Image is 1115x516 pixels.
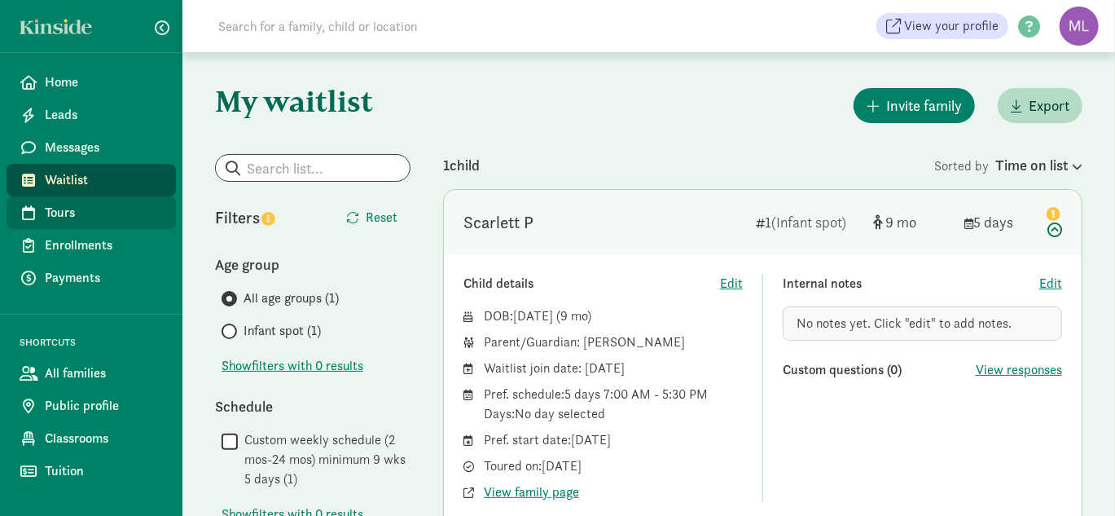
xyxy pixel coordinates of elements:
button: View responses [976,360,1062,380]
a: Payments [7,262,176,294]
div: Time on list [995,154,1082,176]
span: 9 [885,213,916,232]
span: Messages [45,138,163,157]
a: Messages [7,131,176,164]
a: Public profile [7,390,176,422]
button: Edit [720,274,743,293]
span: Export [1029,95,1069,117]
iframe: Chat Widget [1034,438,1115,516]
button: Invite family [854,88,975,123]
button: Reset [333,201,410,234]
span: Tuition [45,461,163,481]
input: Search for a family, child or location [209,10,665,42]
div: Child details [463,274,720,293]
span: Invite family [886,95,962,117]
span: Classrooms [45,429,163,448]
a: Classrooms [7,422,176,455]
span: All families [45,364,163,383]
div: Filters [215,205,313,230]
span: Show filters with 0 results [222,356,363,376]
button: Showfilters with 0 results [222,356,363,376]
span: Leads [45,105,163,125]
span: Enrollments [45,236,163,255]
button: Edit [1039,274,1062,293]
h1: My waitlist [215,85,410,117]
span: Payments [45,268,163,288]
a: Leads [7,99,176,131]
span: Waitlist [45,170,163,190]
a: Tours [7,196,176,229]
div: Age group [215,254,410,276]
div: 5 days [964,211,1029,233]
span: Infant spot (1) [244,321,321,341]
div: Schedule [215,395,410,417]
span: View your profile [904,16,999,36]
a: View your profile [876,13,1008,39]
div: Toured on: [DATE] [484,456,743,476]
div: DOB: ( ) [484,307,743,326]
span: All age groups (1) [244,289,339,308]
a: Tuition [7,455,176,487]
div: Pref. start date: [DATE] [484,430,743,450]
div: 1 child [443,154,934,176]
div: [object Object] [873,211,951,233]
div: Internal notes [783,274,1039,293]
a: Waitlist [7,164,176,196]
span: Reset [366,208,397,227]
span: Tours [45,203,163,223]
a: Enrollments [7,229,176,262]
div: Sorted by [934,154,1082,176]
div: 1 [756,211,860,233]
span: (Infant spot) [771,213,846,232]
div: Scarlett P [463,209,533,236]
button: Export [998,88,1082,123]
span: Public profile [45,396,163,416]
span: [DATE] [513,307,553,324]
div: Waitlist join date: [DATE] [484,359,743,378]
a: Home [7,66,176,99]
button: View family page [484,483,579,502]
span: Home [45,73,163,92]
div: Parent/Guardian: [PERSON_NAME] [484,333,743,352]
span: 9 [560,307,587,324]
label: Custom weekly schedule (2 mos-24 mos) minimum 9 wks 5 days (1) [238,430,410,489]
a: All families [7,357,176,390]
span: No notes yet. Click "edit" to add notes. [797,315,1012,332]
input: Search list... [216,155,410,181]
div: Pref. schedule: 5 days 7:00 AM - 5:30 PM Days: No day selected [484,385,743,424]
div: Custom questions (0) [783,360,976,380]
